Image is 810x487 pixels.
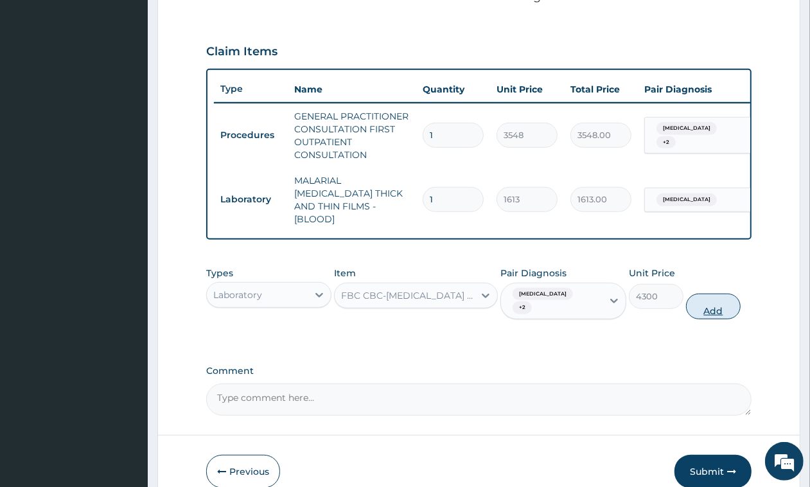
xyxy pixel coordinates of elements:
[513,288,573,301] span: [MEDICAL_DATA]
[6,351,245,396] textarea: Type your message and hit 'Enter'
[288,103,416,168] td: GENERAL PRACTITIONER CONSULTATION FIRST OUTPATIENT CONSULTATION
[656,193,717,206] span: [MEDICAL_DATA]
[513,301,532,314] span: + 2
[656,122,717,135] span: [MEDICAL_DATA]
[500,267,567,279] label: Pair Diagnosis
[75,162,177,292] span: We're online!
[334,267,356,279] label: Item
[416,76,490,102] th: Quantity
[288,76,416,102] th: Name
[211,6,242,37] div: Minimize live chat window
[206,45,277,59] h3: Claim Items
[214,188,288,211] td: Laboratory
[656,136,676,149] span: + 2
[638,76,779,102] th: Pair Diagnosis
[341,289,475,302] div: FBC CBC-[MEDICAL_DATA] (HAEMOGRAM) - [BLOOD]
[206,366,752,376] label: Comment
[24,64,52,96] img: d_794563401_company_1708531726252_794563401
[686,294,741,319] button: Add
[490,76,564,102] th: Unit Price
[213,288,262,301] div: Laboratory
[214,123,288,147] td: Procedures
[214,77,288,101] th: Type
[206,268,233,279] label: Types
[288,168,416,232] td: MALARIAL [MEDICAL_DATA] THICK AND THIN FILMS - [BLOOD]
[629,267,675,279] label: Unit Price
[67,72,216,89] div: Chat with us now
[564,76,638,102] th: Total Price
